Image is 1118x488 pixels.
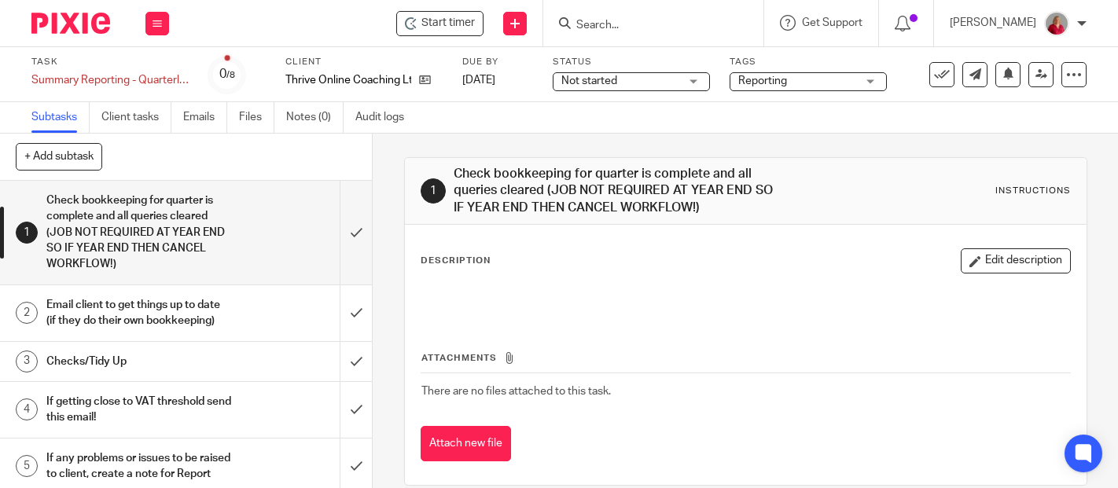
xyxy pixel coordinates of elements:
h1: Email client to get things up to date (if they do their own bookkeeping) [46,293,232,333]
span: Get Support [802,17,862,28]
span: Attachments [421,354,497,362]
button: Edit description [961,248,1071,273]
h1: Checks/Tidy Up [46,350,232,373]
label: Due by [462,56,533,68]
span: There are no files attached to this task. [421,386,611,397]
img: fd10cc094e9b0-100.png [1044,11,1069,36]
div: 4 [16,398,38,420]
a: Files [239,102,274,133]
label: Client [285,56,443,68]
div: 1 [421,178,446,204]
div: 2 [16,302,38,324]
label: Task [31,56,189,68]
span: Reporting [738,75,787,86]
div: 1 [16,222,38,244]
span: Start timer [421,15,475,31]
p: Description [421,255,491,267]
label: Status [553,56,710,68]
h1: Check bookkeeping for quarter is complete and all queries cleared (JOB NOT REQUIRED AT YEAR END S... [46,189,232,277]
div: Thrive Online Coaching Ltd - Summary Reporting - Quarterly - Ltd Co [396,11,484,36]
h1: If any problems or issues to be raised to client, create a note for Report [46,446,232,486]
a: Notes (0) [286,102,344,133]
p: [PERSON_NAME] [950,15,1036,31]
a: Subtasks [31,102,90,133]
div: Instructions [995,185,1071,197]
a: Client tasks [101,102,171,133]
span: [DATE] [462,75,495,86]
div: 5 [16,455,38,477]
a: Emails [183,102,227,133]
div: 3 [16,350,38,372]
button: + Add subtask [16,143,102,170]
span: Not started [561,75,617,86]
div: Summary Reporting - Quarterly - Ltd Co [31,72,189,88]
input: Search [575,19,716,33]
button: Attach new file [421,426,511,461]
small: /8 [226,71,235,79]
p: Thrive Online Coaching Ltd [285,72,411,88]
img: Pixie [31,13,110,34]
div: 0 [219,65,235,83]
label: Tags [730,56,887,68]
h1: If getting close to VAT threshold send this email! [46,390,232,430]
a: Audit logs [355,102,416,133]
h1: Check bookkeeping for quarter is complete and all queries cleared (JOB NOT REQUIRED AT YEAR END S... [454,166,779,216]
